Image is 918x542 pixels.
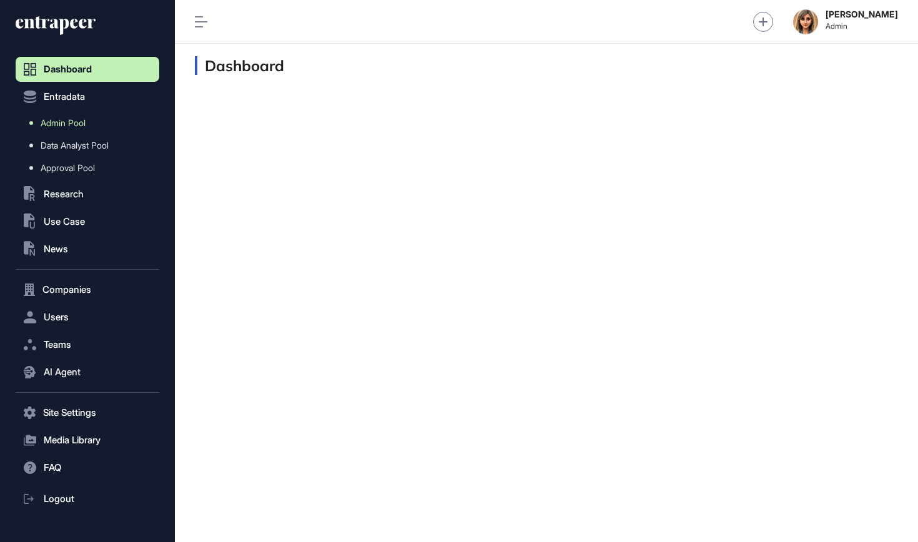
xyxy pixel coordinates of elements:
a: Logout [16,486,159,511]
span: Research [44,189,84,199]
span: Media Library [44,435,101,445]
span: Dashboard [44,64,92,74]
button: Media Library [16,428,159,453]
a: Dashboard [16,57,159,82]
span: Entradata [44,92,85,102]
img: admin-avatar [793,9,818,34]
button: FAQ [16,455,159,480]
span: Logout [44,494,74,504]
span: AI Agent [44,367,81,377]
strong: [PERSON_NAME] [826,9,898,19]
button: Entradata [16,84,159,109]
span: Data Analyst Pool [41,140,109,150]
button: AI Agent [16,360,159,385]
span: Site Settings [43,408,96,418]
a: Admin Pool [22,112,159,134]
button: News [16,237,159,262]
button: Use Case [16,209,159,234]
button: Research [16,182,159,207]
span: Admin Pool [41,118,86,128]
button: Site Settings [16,400,159,425]
span: Admin [826,22,898,31]
button: Companies [16,277,159,302]
a: Data Analyst Pool [22,134,159,157]
span: Approval Pool [41,163,95,173]
button: Teams [16,332,159,357]
a: Approval Pool [22,157,159,179]
span: Users [44,312,69,322]
button: Users [16,305,159,330]
span: Teams [44,340,71,350]
span: Companies [42,285,91,295]
span: Use Case [44,217,85,227]
h3: Dashboard [195,56,284,75]
span: News [44,244,68,254]
span: FAQ [44,463,61,473]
